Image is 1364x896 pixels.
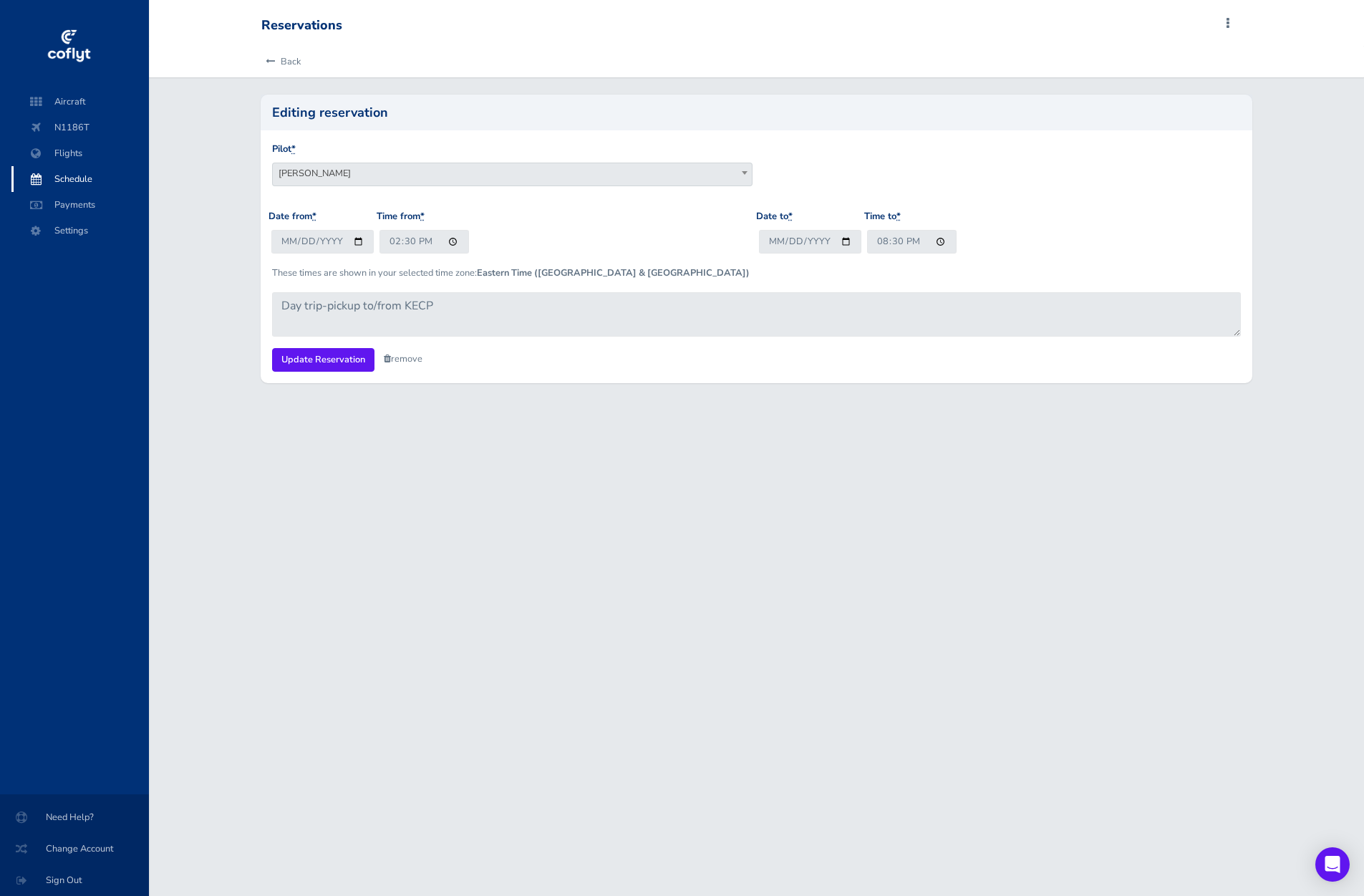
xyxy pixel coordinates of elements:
span: Kiko Jeanteete [272,163,753,186]
span: Settings [26,218,135,244]
span: Need Help? [17,804,132,830]
label: Time to [864,209,901,224]
abbr: required [291,143,296,155]
p: These times are shown in your selected time zone: [272,266,1240,280]
span: N1186T [26,115,135,140]
span: Flights [26,140,135,166]
span: Change Account [17,836,132,862]
h2: Editing reservation [272,106,1240,119]
a: Back [261,46,301,77]
b: Eastern Time ([GEOGRAPHIC_DATA] & [GEOGRAPHIC_DATA]) [477,266,750,279]
label: Date to [756,209,793,224]
abbr: required [312,210,316,223]
span: Schedule [26,166,135,192]
div: Open Intercom Messenger [1315,847,1350,882]
input: Update Reservation [272,348,374,372]
label: Time from [377,209,425,224]
div: Reservations [261,18,342,34]
span: Kiko Jeanteete [273,163,752,183]
span: Aircraft [26,89,135,115]
abbr: required [788,210,793,223]
textarea: Day trip-pickup to/from KECP [272,292,1240,337]
abbr: required [420,210,425,223]
span: Payments [26,192,135,218]
a: remove [384,352,422,365]
abbr: required [896,210,901,223]
span: Sign Out [17,867,132,893]
img: coflyt logo [45,25,92,68]
label: Pilot [272,142,296,157]
label: Date from [269,209,316,224]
